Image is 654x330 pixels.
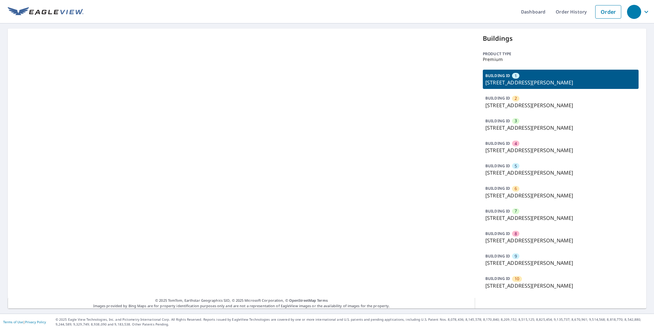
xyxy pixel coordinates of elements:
span: 8 [515,231,517,237]
p: | [3,320,46,324]
p: [STREET_ADDRESS][PERSON_NAME] [485,282,636,290]
p: BUILDING ID [485,276,510,281]
p: [STREET_ADDRESS][PERSON_NAME] [485,259,636,267]
span: © 2025 TomTom, Earthstar Geographics SIO, © 2025 Microsoft Corporation, © [155,298,328,303]
a: Order [595,5,621,19]
p: [STREET_ADDRESS][PERSON_NAME] [485,124,636,132]
p: BUILDING ID [485,186,510,191]
p: [STREET_ADDRESS][PERSON_NAME] [485,79,636,86]
span: 4 [515,141,517,147]
span: 10 [515,276,519,282]
p: Product type [483,51,639,57]
p: Images provided by Bing Maps are for property identification purposes only and are not a represen... [8,298,475,308]
p: [STREET_ADDRESS][PERSON_NAME] [485,237,636,244]
p: BUILDING ID [485,141,510,146]
p: BUILDING ID [485,163,510,169]
span: 6 [515,186,517,192]
p: Premium [483,57,639,62]
p: [STREET_ADDRESS][PERSON_NAME] [485,101,636,109]
p: BUILDING ID [485,118,510,124]
p: BUILDING ID [485,231,510,236]
p: [STREET_ADDRESS][PERSON_NAME] [485,146,636,154]
span: 5 [515,163,517,169]
p: Buildings [483,34,639,43]
span: 2 [515,95,517,101]
a: Terms of Use [3,320,23,324]
p: [STREET_ADDRESS][PERSON_NAME] [485,169,636,177]
span: 3 [515,118,517,124]
p: © 2025 Eagle View Technologies, Inc. and Pictometry International Corp. All Rights Reserved. Repo... [56,317,651,327]
p: BUILDING ID [485,253,510,259]
p: [STREET_ADDRESS][PERSON_NAME] [485,214,636,222]
p: BUILDING ID [485,95,510,101]
span: 7 [515,208,517,214]
span: 9 [515,253,517,259]
a: Privacy Policy [25,320,46,324]
a: OpenStreetMap [289,298,316,303]
p: BUILDING ID [485,73,510,78]
span: 1 [515,73,517,79]
p: BUILDING ID [485,208,510,214]
a: Terms [317,298,328,303]
img: EV Logo [8,7,84,17]
p: [STREET_ADDRESS][PERSON_NAME] [485,192,636,199]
